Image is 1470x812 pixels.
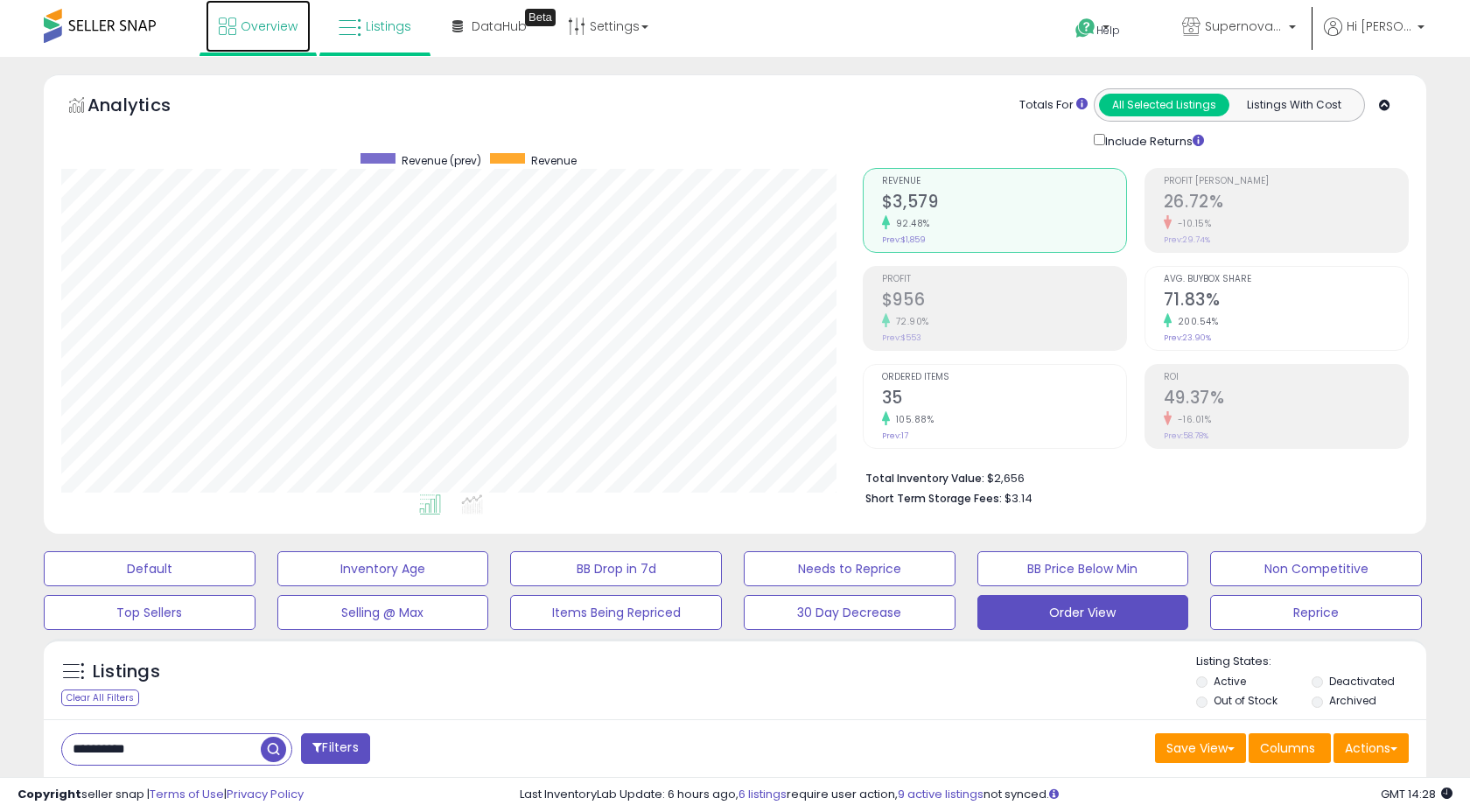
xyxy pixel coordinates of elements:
[510,551,722,586] button: BB Drop in 7d
[366,17,411,35] span: Listings
[1214,693,1277,708] label: Out of Stock
[1019,97,1088,114] div: Totals For
[61,689,139,706] div: Clear All Filters
[44,551,255,586] button: Default
[865,466,1396,487] li: $2,656
[1164,234,1210,245] small: Prev: 29.74%
[1164,177,1408,186] span: Profit [PERSON_NAME]
[520,787,1452,803] div: Last InventoryLab Update: 6 hours ago, require user action, not synced.
[1205,17,1284,35] span: Supernova Co.
[1196,654,1425,670] p: Listing States:
[882,373,1126,382] span: Ordered Items
[1260,739,1315,757] span: Columns
[93,660,160,684] h5: Listings
[1096,23,1120,38] span: Help
[87,93,205,122] h5: Analytics
[744,595,955,630] button: 30 Day Decrease
[865,491,1002,506] b: Short Term Storage Fees:
[882,234,926,245] small: Prev: $1,859
[1164,290,1408,313] h2: 71.83%
[1164,275,1408,284] span: Avg. Buybox Share
[1329,674,1395,689] label: Deactivated
[882,430,908,441] small: Prev: 17
[1164,430,1208,441] small: Prev: 58.78%
[472,17,527,35] span: DataHub
[1164,332,1211,343] small: Prev: 23.90%
[1164,388,1408,411] h2: 49.37%
[1249,733,1331,763] button: Columns
[882,290,1126,313] h2: $956
[890,217,930,230] small: 92.48%
[1333,733,1409,763] button: Actions
[1172,413,1212,426] small: -16.01%
[977,551,1189,586] button: BB Price Below Min
[1099,94,1229,116] button: All Selected Listings
[1172,315,1219,328] small: 200.54%
[1347,17,1412,35] span: Hi [PERSON_NAME]
[525,9,556,26] div: Tooltip anchor
[402,153,481,168] span: Revenue (prev)
[1155,733,1246,763] button: Save View
[1172,217,1212,230] small: -10.15%
[1324,17,1424,57] a: Hi [PERSON_NAME]
[150,786,224,802] a: Terms of Use
[1081,130,1225,150] div: Include Returns
[1164,373,1408,382] span: ROI
[1074,17,1096,39] i: Get Help
[531,153,577,168] span: Revenue
[882,177,1126,186] span: Revenue
[510,595,722,630] button: Items Being Repriced
[1210,551,1422,586] button: Non Competitive
[882,192,1126,215] h2: $3,579
[1061,4,1154,57] a: Help
[44,595,255,630] button: Top Sellers
[865,471,984,486] b: Total Inventory Value:
[744,551,955,586] button: Needs to Reprice
[1004,490,1032,507] span: $3.14
[882,332,921,343] small: Prev: $553
[17,786,81,802] strong: Copyright
[1381,786,1452,802] span: 2025-10-13 14:28 GMT
[277,595,489,630] button: Selling @ Max
[1228,94,1359,116] button: Listings With Cost
[301,733,369,764] button: Filters
[1214,674,1246,689] label: Active
[890,413,934,426] small: 105.88%
[882,275,1126,284] span: Profit
[1210,595,1422,630] button: Reprice
[17,787,304,803] div: seller snap | |
[1329,693,1376,708] label: Archived
[898,786,983,802] a: 9 active listings
[977,595,1189,630] button: Order View
[277,551,489,586] button: Inventory Age
[738,786,787,802] a: 6 listings
[882,388,1126,411] h2: 35
[890,315,929,328] small: 72.90%
[227,786,304,802] a: Privacy Policy
[1164,192,1408,215] h2: 26.72%
[241,17,297,35] span: Overview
